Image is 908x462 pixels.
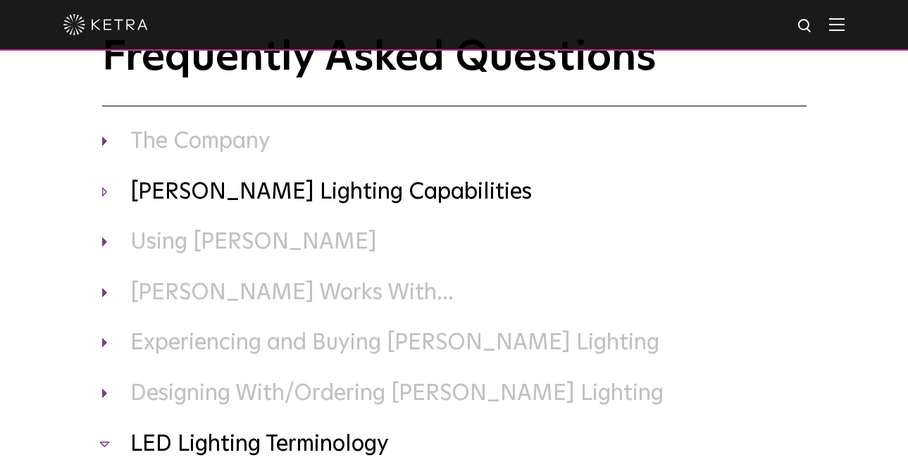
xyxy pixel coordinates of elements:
[102,178,807,208] h3: [PERSON_NAME] Lighting Capabilities
[102,329,807,358] h3: Experiencing and Buying [PERSON_NAME] Lighting
[797,18,814,35] img: search icon
[102,228,807,258] h3: Using [PERSON_NAME]
[102,279,807,308] h3: [PERSON_NAME] Works With...
[829,18,845,31] img: Hamburger%20Nav.svg
[63,14,148,35] img: ketra-logo-2019-white
[102,430,807,460] h3: LED Lighting Terminology
[102,380,807,409] h3: Designing With/Ordering [PERSON_NAME] Lighting
[102,35,807,106] h1: Frequently Asked Questions
[102,127,807,157] h3: The Company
